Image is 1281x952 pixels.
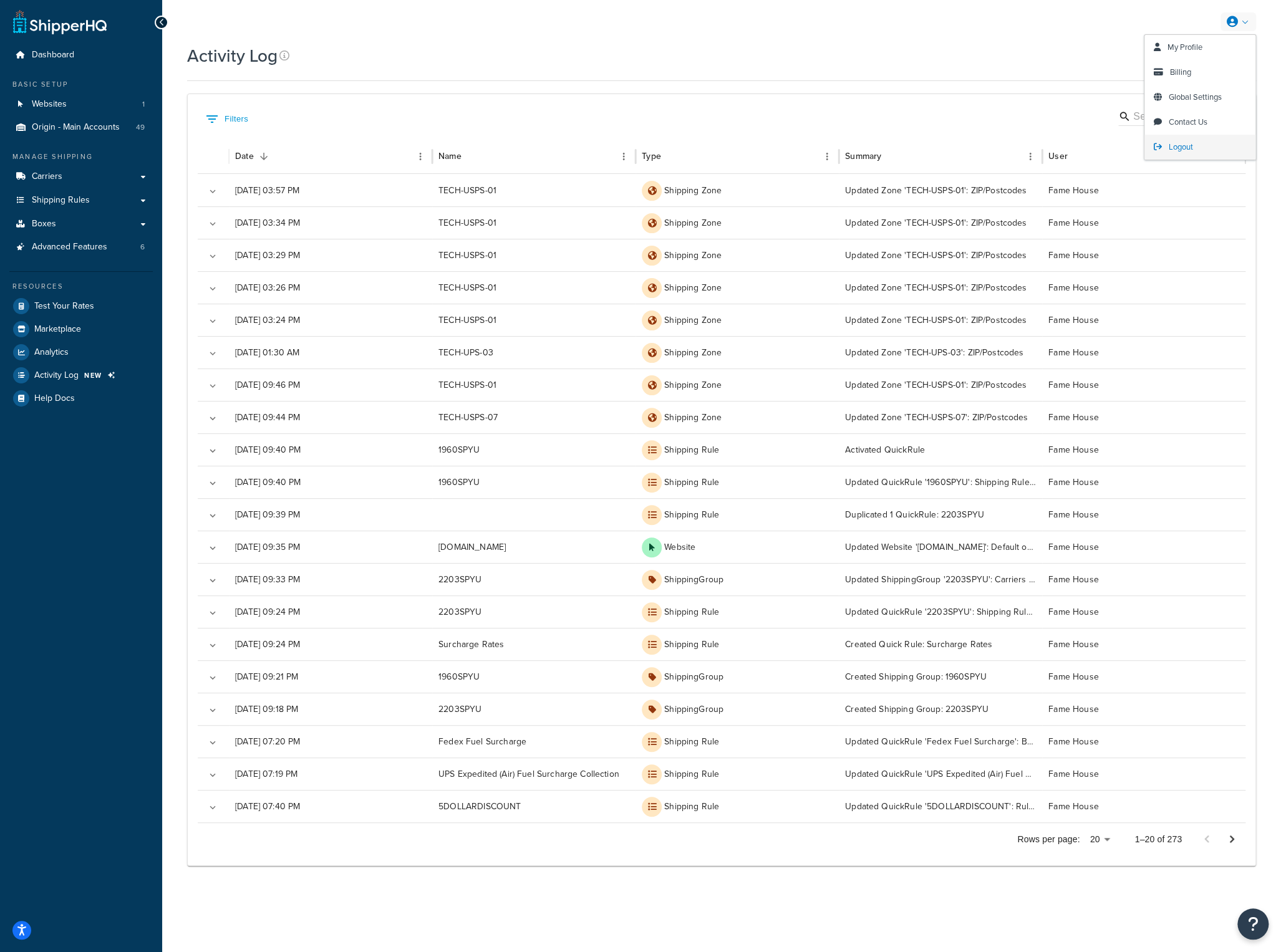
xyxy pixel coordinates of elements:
[432,401,636,433] div: TECH-USPS-07
[432,693,636,725] div: 2203SPYU
[32,50,74,60] span: Dashboard
[839,206,1042,239] div: Updated Zone 'TECH-USPS-01': ZIP/Postcodes
[664,282,722,294] p: Shipping Zone
[432,790,636,822] div: 5DOLLARDISCOUNT
[662,148,680,165] button: Sort
[204,604,221,622] button: Expand
[255,148,273,165] button: Sort
[1042,757,1245,790] div: Fame House
[9,213,153,236] li: Boxes
[664,736,719,748] p: Shipping Rule
[34,393,75,404] span: Help Docs
[664,541,695,554] p: Website
[204,183,221,200] button: Expand
[229,725,432,757] div: [DATE] 07:20 PM
[412,148,429,165] button: Menu
[34,347,69,358] span: Analytics
[9,281,153,292] div: Resources
[229,563,432,595] div: [DATE] 09:33 PM
[1042,660,1245,693] div: Fame House
[229,466,432,498] div: [DATE] 09:40 PM
[32,171,62,182] span: Carriers
[229,174,432,206] div: [DATE] 03:57 PM
[664,444,719,456] p: Shipping Rule
[204,701,221,719] button: Expand
[1042,206,1245,239] div: Fame House
[204,539,221,557] button: Expand
[432,757,636,790] div: UPS Expedited (Air) Fuel Surcharge Collection
[839,498,1042,531] div: Duplicated 1 QuickRule: 2203SPYU
[1144,60,1255,85] a: Billing
[204,312,221,330] button: Expand
[1237,908,1269,940] button: Open Resource Center
[9,189,153,212] li: Shipping Rules
[615,148,632,165] button: Menu
[9,151,153,162] div: Manage Shipping
[187,44,278,68] h1: Activity Log
[839,725,1042,757] div: Updated QuickRule 'Fedex Fuel Surcharge': By a Percentage
[1144,110,1255,135] li: Contact Us
[229,693,432,725] div: [DATE] 09:18 PM
[664,217,722,229] p: Shipping Zone
[229,304,432,336] div: [DATE] 03:24 PM
[839,466,1042,498] div: Updated QuickRule '1960SPYU': Shipping Rule Name, Internal Description (optional), By a Flat Rate...
[845,150,881,163] div: Summary
[839,174,1042,206] div: Updated Zone 'TECH-USPS-01': ZIP/Postcodes
[9,116,153,139] a: Origin - Main Accounts 49
[204,410,221,427] button: Expand
[229,531,432,563] div: [DATE] 09:35 PM
[664,379,722,392] p: Shipping Zone
[1085,830,1114,849] div: 20
[432,531,636,563] div: paige-sandbox.myshopify.com
[432,433,636,466] div: 1960SPYU
[1042,498,1245,531] div: Fame House
[432,725,636,757] div: Fedex Fuel Surcharge
[9,236,153,259] li: Advanced Features
[818,148,836,165] button: Menu
[839,693,1042,725] div: Created Shipping Group: 2203SPYU
[9,364,153,387] li: Activity Log
[1042,304,1245,336] div: Fame House
[1042,368,1245,401] div: Fame House
[839,336,1042,368] div: Updated Zone 'TECH-UPS-03': ZIP/Postcodes
[1144,135,1255,160] li: Logout
[9,295,153,317] a: Test Your Rates
[229,239,432,271] div: [DATE] 03:29 PM
[9,93,153,116] a: Websites 1
[432,595,636,628] div: 2203SPYU
[1042,563,1245,595] div: Fame House
[1144,85,1255,110] a: Global Settings
[839,304,1042,336] div: Updated Zone 'TECH-USPS-01': ZIP/Postcodes
[839,271,1042,304] div: Updated Zone 'TECH-USPS-01': ZIP/Postcodes
[432,563,636,595] div: 2203SPYU
[1219,827,1244,852] button: Go to next page
[664,768,719,781] p: Shipping Rule
[229,757,432,790] div: [DATE] 07:19 PM
[438,150,462,163] div: Name
[204,377,221,395] button: Expand
[32,219,56,229] span: Boxes
[32,242,107,252] span: Advanced Features
[84,370,102,380] span: NEW
[664,476,719,489] p: Shipping Rule
[839,563,1042,595] div: Updated ShippingGroup '2203SPYU': Carriers methods codes
[664,638,719,651] p: Shipping Rule
[839,401,1042,433] div: Updated Zone 'TECH-USPS-07': ZIP/Postcodes
[1042,336,1245,368] div: Fame House
[1042,401,1245,433] div: Fame House
[1042,433,1245,466] div: Fame House
[9,387,153,410] a: Help Docs
[839,790,1042,822] div: Updated QuickRule '5DOLLARDISCOUNT': Rule Processing Order
[664,249,722,262] p: Shipping Zone
[432,304,636,336] div: TECH-USPS-01
[839,239,1042,271] div: Updated Zone 'TECH-USPS-01': ZIP/Postcodes
[664,574,723,586] p: ShippingGroup
[1042,693,1245,725] div: Fame House
[432,271,636,304] div: TECH-USPS-01
[432,368,636,401] div: TECH-USPS-01
[839,628,1042,660] div: Created Quick Rule: Surcharge Rates
[1042,531,1245,563] div: Fame House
